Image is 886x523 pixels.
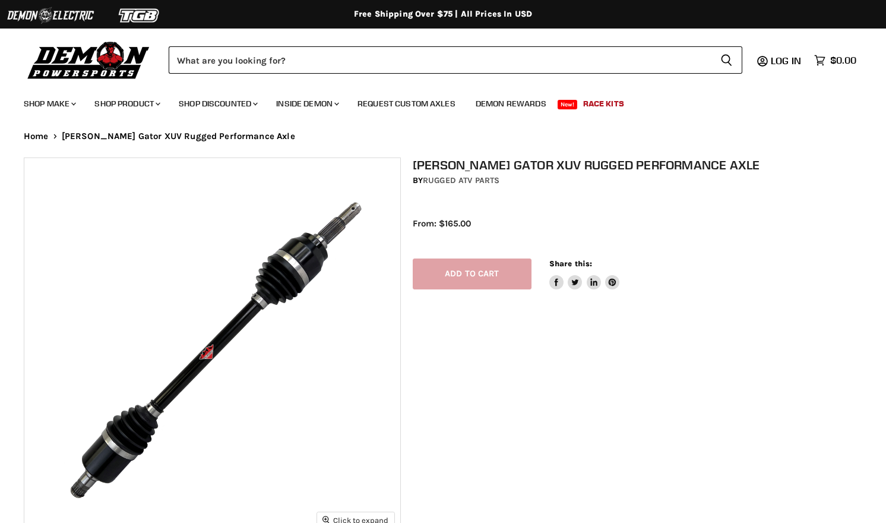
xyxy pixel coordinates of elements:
[6,4,95,27] img: Demon Electric Logo 2
[808,52,862,69] a: $0.00
[349,92,464,116] a: Request Custom Axles
[771,55,801,67] span: Log in
[558,100,578,109] span: New!
[15,87,853,116] ul: Main menu
[574,92,633,116] a: Race Kits
[549,259,620,290] aside: Share this:
[62,131,295,141] span: [PERSON_NAME] Gator XUV Rugged Performance Axle
[15,92,83,116] a: Shop Make
[24,131,49,141] a: Home
[765,55,808,66] a: Log in
[549,259,592,268] span: Share this:
[86,92,167,116] a: Shop Product
[711,46,742,74] button: Search
[267,92,346,116] a: Inside Demon
[413,157,874,172] h1: [PERSON_NAME] Gator XUV Rugged Performance Axle
[423,175,499,185] a: Rugged ATV Parts
[169,46,711,74] input: Search
[413,174,874,187] div: by
[24,39,154,81] img: Demon Powersports
[830,55,856,66] span: $0.00
[170,92,265,116] a: Shop Discounted
[467,92,555,116] a: Demon Rewards
[169,46,742,74] form: Product
[413,218,471,229] span: From: $165.00
[95,4,184,27] img: TGB Logo 2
